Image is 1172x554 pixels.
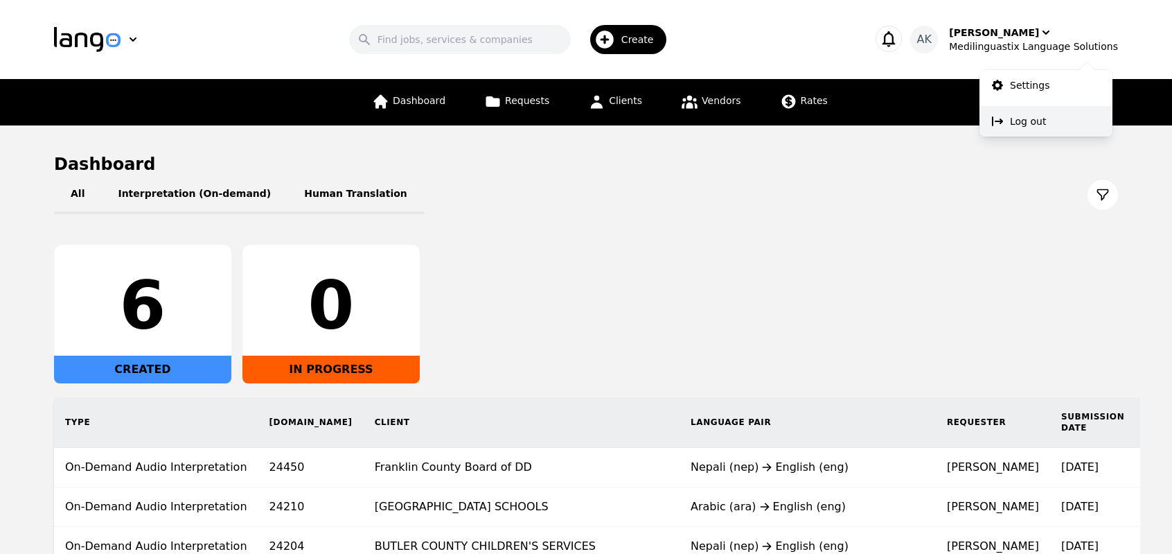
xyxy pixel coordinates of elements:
th: Submission Date [1050,397,1135,448]
td: On-Demand Audio Interpretation [54,487,258,527]
img: Logo [54,27,121,52]
div: Arabic (ara) English (eng) [691,499,925,515]
span: Requests [505,95,549,106]
div: Medilinguastix Language Solutions [949,40,1118,53]
button: Interpretation (On-demand) [101,175,287,214]
a: Vendors [673,79,749,125]
td: 24210 [258,487,364,527]
td: Franklin County Board of DD [364,448,680,487]
a: Clients [580,79,650,125]
div: Nepali (nep) English (eng) [691,459,925,476]
button: AK[PERSON_NAME]Medilinguastix Language Solutions [910,26,1118,53]
button: Filter [1087,180,1118,210]
td: [GEOGRAPHIC_DATA] SCHOOLS [364,487,680,527]
th: [DOMAIN_NAME] [258,397,364,448]
input: Find jobs, services & companies [349,25,571,54]
div: [PERSON_NAME] [949,26,1039,40]
td: On-Demand Audio Interpretation [54,448,258,487]
time: [DATE] [1061,460,1099,474]
time: [DATE] [1061,539,1099,553]
button: Create [571,19,675,60]
span: Rates [801,95,828,106]
div: IN PROGRESS [242,356,420,383]
span: Dashboard [393,95,445,106]
span: Create [621,33,664,46]
th: Client [364,397,680,448]
span: Clients [609,95,642,106]
p: Log out [1010,114,1046,128]
button: All [54,175,101,214]
th: Language Pair [680,397,936,448]
time: [DATE] [1061,500,1099,513]
a: Dashboard [364,79,454,125]
span: AK [917,31,932,48]
span: Vendors [702,95,740,106]
td: 24450 [258,448,364,487]
button: Human Translation [287,175,424,214]
div: 6 [65,272,220,339]
td: [PERSON_NAME] [936,487,1050,527]
h1: Dashboard [54,153,1118,175]
a: Rates [772,79,836,125]
a: Requests [476,79,558,125]
th: Requester [936,397,1050,448]
div: CREATED [54,356,231,383]
td: [PERSON_NAME] [936,448,1050,487]
th: Type [54,397,258,448]
p: Settings [1010,78,1049,92]
div: 0 [254,272,409,339]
